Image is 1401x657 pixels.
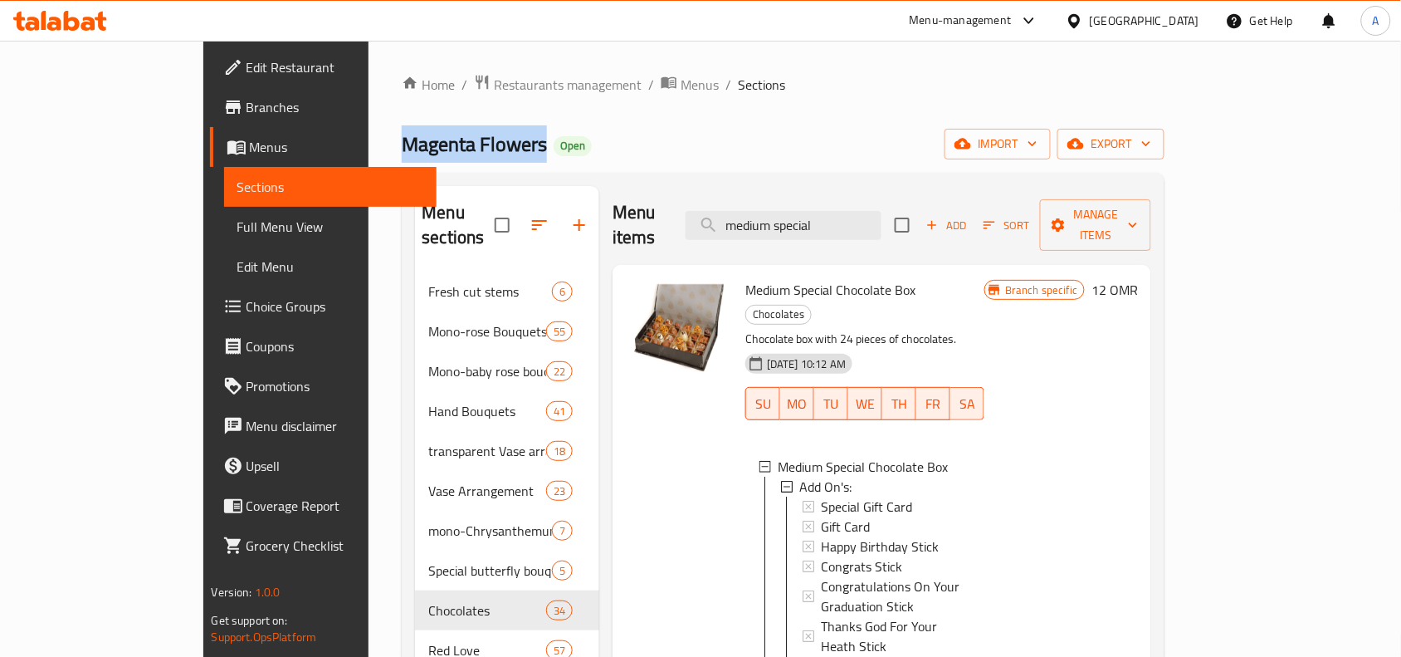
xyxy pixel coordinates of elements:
[821,616,971,656] span: Thanks God For Your Heath Stick
[415,591,599,630] div: Chocolates34
[821,392,842,416] span: TU
[247,57,424,77] span: Edit Restaurant
[554,136,592,156] div: Open
[1040,199,1151,251] button: Manage items
[237,217,424,237] span: Full Menu View
[958,134,1037,154] span: import
[1053,204,1138,246] span: Manage items
[920,213,973,238] button: Add
[428,601,545,620] div: Chocolates
[821,556,902,576] span: Congrats Stick
[428,321,545,341] span: Mono-rose Bouquets
[753,392,774,416] span: SU
[787,392,808,416] span: MO
[760,356,852,372] span: [DATE] 10:12 AM
[924,216,969,235] span: Add
[247,416,424,436] span: Menu disclaimer
[212,626,317,648] a: Support.OpsPlatform
[415,311,599,351] div: Mono-rose Bouquets55
[461,75,467,95] li: /
[255,581,281,603] span: 1.0.0
[821,497,912,517] span: Special Gift Card
[648,75,654,95] li: /
[428,481,545,501] span: Vase Arrangement
[998,282,1084,298] span: Branch specific
[547,444,572,459] span: 18
[210,287,437,326] a: Choice Groups
[428,401,545,421] span: Hand Bouquets
[428,282,552,302] div: Fresh cut stems
[882,387,916,420] button: TH
[1090,12,1199,30] div: [GEOGRAPHIC_DATA]
[553,563,572,579] span: 5
[799,477,852,497] span: Add On's:
[415,471,599,511] div: Vase Arrangement23
[1057,129,1164,159] button: export
[237,257,424,277] span: Edit Menu
[415,391,599,431] div: Hand Bouquets41
[923,392,944,416] span: FR
[474,74,642,96] a: Restaurants management
[547,404,572,419] span: 41
[247,376,424,396] span: Promotions
[428,361,545,381] span: Mono-baby rose bouquets
[1373,12,1379,30] span: A
[553,523,572,539] span: 7
[224,247,437,287] a: Edit Menu
[402,125,547,163] span: Magenta Flowers
[210,127,437,167] a: Menus
[626,278,732,385] img: Medium Special Chocolate Box
[210,526,437,566] a: Grocery Checklist
[1091,278,1138,302] h6: 12 OMR
[547,603,572,619] span: 34
[247,336,424,356] span: Coupons
[494,75,642,95] span: Restaurants management
[415,551,599,591] div: Special butterfly bouquets5
[738,75,785,95] span: Sections
[485,208,520,243] span: Select all sections
[428,561,552,581] span: Special butterfly bouquets
[247,496,424,516] span: Coverage Report
[415,272,599,311] div: Fresh cut stems6
[237,177,424,197] span: Sections
[212,610,288,631] span: Get support on:
[916,387,950,420] button: FR
[224,207,437,247] a: Full Menu View
[547,324,572,340] span: 55
[546,321,573,341] div: items
[973,213,1040,238] span: Sort items
[920,213,973,238] span: Add item
[1071,134,1151,154] span: export
[745,329,984,350] p: Chocolate box with 24 pieces of chocolates.
[428,441,545,461] div: transparent Vase arrangements
[945,129,1051,159] button: import
[681,75,719,95] span: Menus
[661,74,719,96] a: Menus
[547,364,572,380] span: 22
[247,456,424,476] span: Upsell
[745,305,812,325] div: Chocolates
[780,387,814,420] button: MO
[224,167,437,207] a: Sections
[415,431,599,471] div: transparent Vase arrangements18
[821,537,939,556] span: Happy Birthday Stick
[415,351,599,391] div: Mono-baby rose bouquets22
[821,576,971,616] span: Congratulations On Your Graduation Stick
[979,213,1033,238] button: Sort
[415,511,599,551] div: mono-Chrysanthemum bouquets7
[745,277,915,302] span: Medium Special Chocolate Box
[950,387,984,420] button: SA
[855,392,876,416] span: WE
[250,137,424,157] span: Menus
[848,387,882,420] button: WE
[210,406,437,446] a: Menu disclaimer
[554,139,592,153] span: Open
[889,392,910,416] span: TH
[212,581,252,603] span: Version:
[778,457,948,477] span: Medium Special Chocolate Box
[821,517,870,537] span: Gift Card
[210,446,437,486] a: Upsell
